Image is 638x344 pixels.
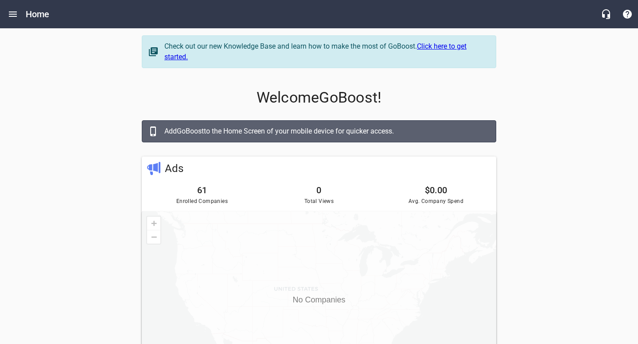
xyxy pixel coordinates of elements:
[264,183,374,197] h6: 0
[381,197,491,206] span: Avg. Company Spend
[595,4,617,25] button: Live Chat
[164,126,487,137] div: Add GoBoost to the Home Screen of your mobile device for quicker access.
[165,162,183,175] a: Ads
[142,89,496,107] p: Welcome GoBoost !
[2,4,23,25] button: Open drawer
[147,183,257,197] h6: 61
[142,120,496,142] a: AddGoBoostto the Home Screen of your mobile device for quicker access.
[617,4,638,25] button: Support Portal
[26,7,50,21] h6: Home
[147,197,257,206] span: Enrolled Companies
[164,41,487,62] div: Check out our new Knowledge Base and learn how to make the most of GoBoost.
[264,197,374,206] span: Total Views
[381,183,491,197] h6: $0.00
